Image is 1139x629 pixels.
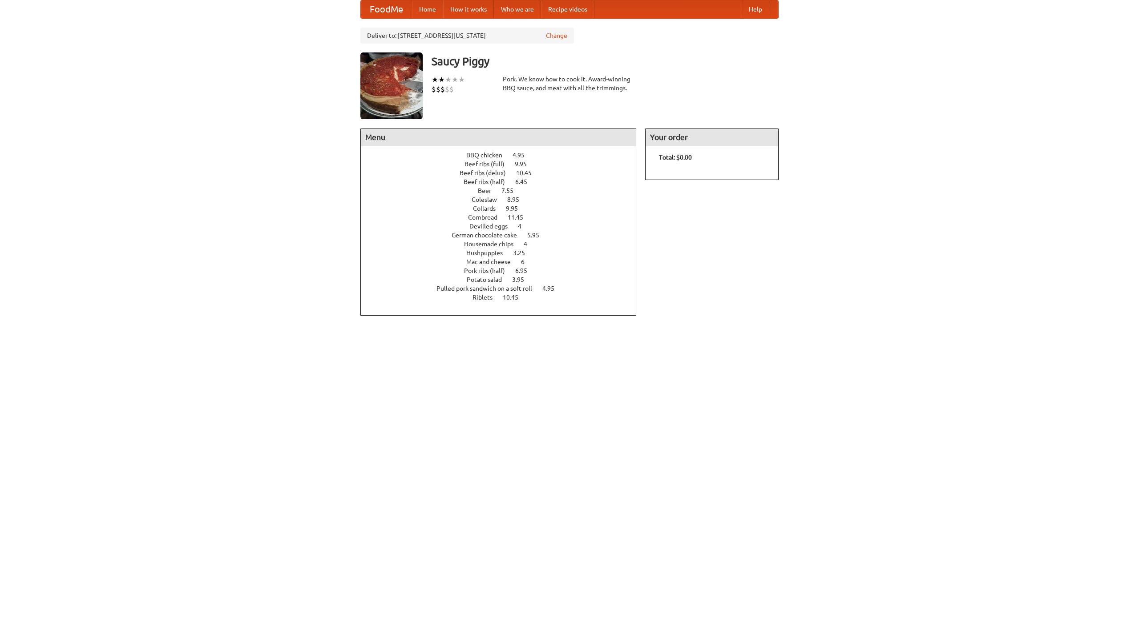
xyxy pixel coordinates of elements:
a: Beef ribs (delux) 10.45 [460,169,548,176]
li: ★ [445,75,452,84]
h4: Your order [646,128,778,146]
a: Change [546,31,567,40]
span: 4.95 [513,152,533,159]
span: Beer [478,187,500,194]
a: Beer 7.55 [478,187,530,194]
div: Pork. We know how to cook it. Award-winning BBQ sauce, and meat with all the trimmings. [503,75,636,92]
a: Beef ribs (full) 9.95 [464,160,543,168]
a: German chocolate cake 5.95 [452,232,556,239]
a: Cornbread 11.45 [468,214,540,221]
li: $ [432,84,436,94]
span: 11.45 [508,214,532,221]
a: FoodMe [361,0,412,18]
span: Cornbread [468,214,506,221]
span: 9.95 [506,205,527,212]
span: 4.95 [542,285,563,292]
a: Devilled eggs 4 [469,223,538,230]
a: Collards 9.95 [473,205,534,212]
span: 6.45 [515,178,536,185]
li: $ [445,84,449,94]
li: ★ [452,75,458,84]
li: ★ [458,75,465,84]
a: BBQ chicken 4.95 [466,152,541,159]
span: Beef ribs (delux) [460,169,515,176]
a: Who we are [494,0,541,18]
span: Beef ribs (full) [464,160,513,168]
a: Housemade chips 4 [464,240,544,248]
a: Help [742,0,769,18]
a: Potato salad 3.95 [467,276,541,283]
span: 5.95 [527,232,548,239]
span: Hushpuppies [466,249,512,256]
span: 10.45 [516,169,541,176]
span: Pulled pork sandwich on a soft roll [436,285,541,292]
span: 9.95 [515,160,536,168]
a: Riblets 10.45 [473,294,535,301]
a: Beef ribs (half) 6.45 [464,178,544,185]
span: 4 [518,223,530,230]
span: BBQ chicken [466,152,511,159]
span: Housemade chips [464,240,522,248]
li: $ [440,84,445,94]
li: ★ [438,75,445,84]
a: Pulled pork sandwich on a soft roll 4.95 [436,285,571,292]
h4: Menu [361,128,636,146]
span: Beef ribs (half) [464,178,514,185]
img: angular.jpg [360,52,423,119]
span: Coleslaw [472,196,506,203]
span: German chocolate cake [452,232,526,239]
a: Home [412,0,443,18]
a: Coleslaw 8.95 [472,196,536,203]
a: Pork ribs (half) 6.95 [464,267,544,274]
span: Devilled eggs [469,223,517,230]
span: 6.95 [515,267,536,274]
span: 4 [524,240,536,248]
a: Recipe videos [541,0,594,18]
span: 10.45 [503,294,527,301]
span: 7.55 [501,187,522,194]
a: Hushpuppies 3.25 [466,249,541,256]
span: Potato salad [467,276,511,283]
div: Deliver to: [STREET_ADDRESS][US_STATE] [360,28,574,44]
a: How it works [443,0,494,18]
a: Mac and cheese 6 [466,258,541,265]
li: $ [436,84,440,94]
span: 6 [521,258,533,265]
li: ★ [432,75,438,84]
span: Riblets [473,294,501,301]
b: Total: $0.00 [659,154,692,161]
span: Collards [473,205,505,212]
span: Mac and cheese [466,258,520,265]
span: 8.95 [507,196,528,203]
h3: Saucy Piggy [432,52,779,70]
li: $ [449,84,454,94]
span: 3.25 [513,249,534,256]
span: Pork ribs (half) [464,267,514,274]
span: 3.95 [512,276,533,283]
